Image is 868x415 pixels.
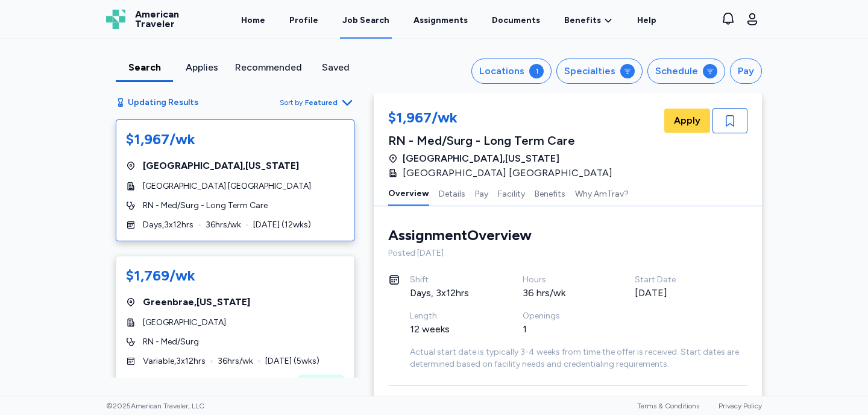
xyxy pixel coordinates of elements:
div: 12 weeks [410,322,494,337]
div: Schedule [655,64,698,78]
div: Specialties [564,64,615,78]
span: [GEOGRAPHIC_DATA] [GEOGRAPHIC_DATA] [143,180,311,192]
div: 1 [523,322,606,337]
span: Applied [303,377,327,387]
span: Days , 3 x 12 hrs [143,219,193,231]
button: Facility [498,180,525,206]
a: Privacy Policy [719,402,762,410]
span: Updating Results [128,97,198,109]
span: Benefits [564,14,601,27]
div: RN - Med/Surg - Long Term Care [388,132,620,149]
button: Specialties [556,59,643,84]
span: [GEOGRAPHIC_DATA] , [US_STATE] [403,151,559,166]
div: Saved [312,60,359,75]
span: Variable , 3 x 12 hrs [143,355,206,367]
img: Logo [106,10,125,29]
span: [DATE] ( 5 wks) [265,355,319,367]
button: Benefits [535,180,565,206]
a: Job Search [340,1,392,39]
div: Search [121,60,168,75]
span: © 2025 American Traveler, LLC [106,401,204,411]
span: [GEOGRAPHIC_DATA] [143,317,226,329]
button: Overview [388,180,429,206]
div: Assignment Overview [388,226,532,245]
div: Hours [523,274,606,286]
button: Details [439,180,465,206]
div: Job Search [342,14,389,27]
span: Sort by [280,98,303,107]
div: Days, 3x12hrs [410,286,494,300]
div: Applies [178,60,225,75]
div: Start Date [635,274,719,286]
span: Featured [305,98,338,107]
span: American Traveler [135,10,179,29]
div: 1 [529,64,544,78]
div: 36 hrs/wk [523,286,606,300]
button: Locations1 [471,59,552,84]
div: $1,967/wk [126,130,195,149]
button: Why AmTrav? [575,180,629,206]
div: Posted [DATE] [388,247,747,259]
span: RN - Med/Surg - Long Term Care [143,200,268,212]
div: Pay [738,64,754,78]
div: Locations [479,64,524,78]
span: Apply [674,113,700,128]
a: Terms & Conditions [637,402,699,410]
button: Apply [664,109,710,133]
span: [GEOGRAPHIC_DATA] , [US_STATE] [143,159,299,173]
span: [DATE] ( 12 wks) [253,219,311,231]
div: $1,967/wk [388,108,620,130]
button: Pay [730,59,762,84]
button: Sort byFeatured [280,95,354,110]
div: $1,769/wk [126,266,195,285]
button: Pay [475,180,488,206]
button: Schedule [647,59,725,84]
span: Greenbrae , [US_STATE] [143,295,250,309]
span: [GEOGRAPHIC_DATA] [GEOGRAPHIC_DATA] [403,166,612,180]
div: Recommended [235,60,302,75]
span: 36 hrs/wk [218,355,253,367]
div: Length [410,310,494,322]
div: Shift [410,274,494,286]
div: [DATE] [635,286,719,300]
span: 36 hrs/wk [206,219,241,231]
div: Openings [523,310,606,322]
span: RN - Med/Surg [143,336,199,348]
div: Actual start date is typically 3-4 weeks from time the offer is received. Start dates are determi... [410,346,747,370]
a: Benefits [564,14,613,27]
